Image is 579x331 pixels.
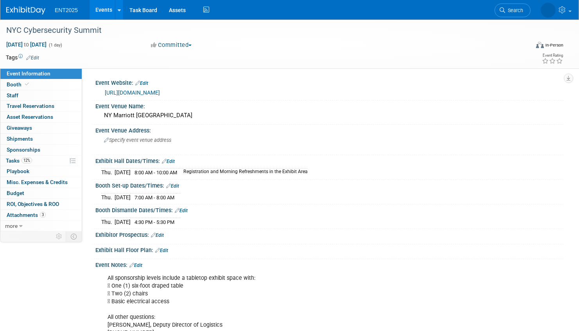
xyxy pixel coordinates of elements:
[26,55,39,61] a: Edit
[6,41,47,48] span: [DATE] [DATE]
[22,157,32,163] span: 12%
[6,7,45,14] img: ExhibitDay
[7,81,30,88] span: Booth
[162,159,175,164] a: Edit
[129,263,142,268] a: Edit
[95,77,563,87] div: Event Website:
[175,208,188,213] a: Edit
[0,188,82,199] a: Budget
[101,218,115,226] td: Thu.
[40,212,46,218] span: 3
[0,177,82,188] a: Misc. Expenses & Credits
[0,145,82,155] a: Sponsorships
[135,81,148,86] a: Edit
[7,147,40,153] span: Sponsorships
[55,7,78,13] span: ENT2025
[95,244,563,254] div: Exhibit Hall Floor Plan:
[52,231,66,242] td: Personalize Event Tab Strip
[95,259,563,269] div: Event Notes:
[542,54,563,57] div: Event Rating
[0,101,82,111] a: Travel Reservations
[505,7,523,13] span: Search
[105,89,160,96] a: [URL][DOMAIN_NAME]
[25,82,29,86] i: Booth reservation complete
[101,168,115,177] td: Thu.
[101,109,557,122] div: NY Marriott [GEOGRAPHIC_DATA]
[7,212,46,218] span: Attachments
[7,179,68,185] span: Misc. Expenses & Credits
[0,199,82,209] a: ROI, Objectives & ROO
[23,41,30,48] span: to
[0,134,82,144] a: Shipments
[7,168,29,174] span: Playbook
[48,43,62,48] span: (1 day)
[0,68,82,79] a: Event Information
[7,190,24,196] span: Budget
[179,168,308,177] td: Registration and Morning Refreshments in the Exhibit Area
[7,201,59,207] span: ROI, Objectives & ROO
[115,193,131,201] td: [DATE]
[134,219,174,225] span: 4:30 PM - 5:30 PM
[134,195,174,200] span: 7:00 AM - 8:00 AM
[0,112,82,122] a: Asset Reservations
[0,156,82,166] a: Tasks12%
[5,223,18,229] span: more
[0,90,82,101] a: Staff
[148,41,195,49] button: Committed
[7,70,50,77] span: Event Information
[495,4,531,17] a: Search
[151,233,164,238] a: Edit
[95,100,563,110] div: Event Venue Name:
[536,42,544,48] img: Format-Inperson.png
[0,79,82,90] a: Booth
[166,183,179,189] a: Edit
[6,157,32,164] span: Tasks
[7,103,54,109] span: Travel Reservations
[95,180,563,190] div: Booth Set-up Dates/Times:
[6,54,39,61] td: Tags
[95,155,563,165] div: Exhibit Hall Dates/Times:
[0,210,82,220] a: Attachments3
[545,42,563,48] div: In-Person
[95,229,563,239] div: Exhibitor Prospectus:
[155,248,168,253] a: Edit
[480,41,563,52] div: Event Format
[541,3,556,18] img: Rose Bodin
[115,218,131,226] td: [DATE]
[134,170,177,175] span: 8:00 AM - 10:00 AM
[66,231,82,242] td: Toggle Event Tabs
[0,123,82,133] a: Giveaways
[7,92,18,98] span: Staff
[0,166,82,177] a: Playbook
[0,221,82,231] a: more
[115,168,131,177] td: [DATE]
[101,193,115,201] td: Thu.
[4,23,516,38] div: NYC Cybersecurity Summit
[7,125,32,131] span: Giveaways
[95,125,563,134] div: Event Venue Address:
[7,114,53,120] span: Asset Reservations
[95,204,563,215] div: Booth Dismantle Dates/Times:
[104,137,171,143] span: Specify event venue address
[7,136,33,142] span: Shipments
